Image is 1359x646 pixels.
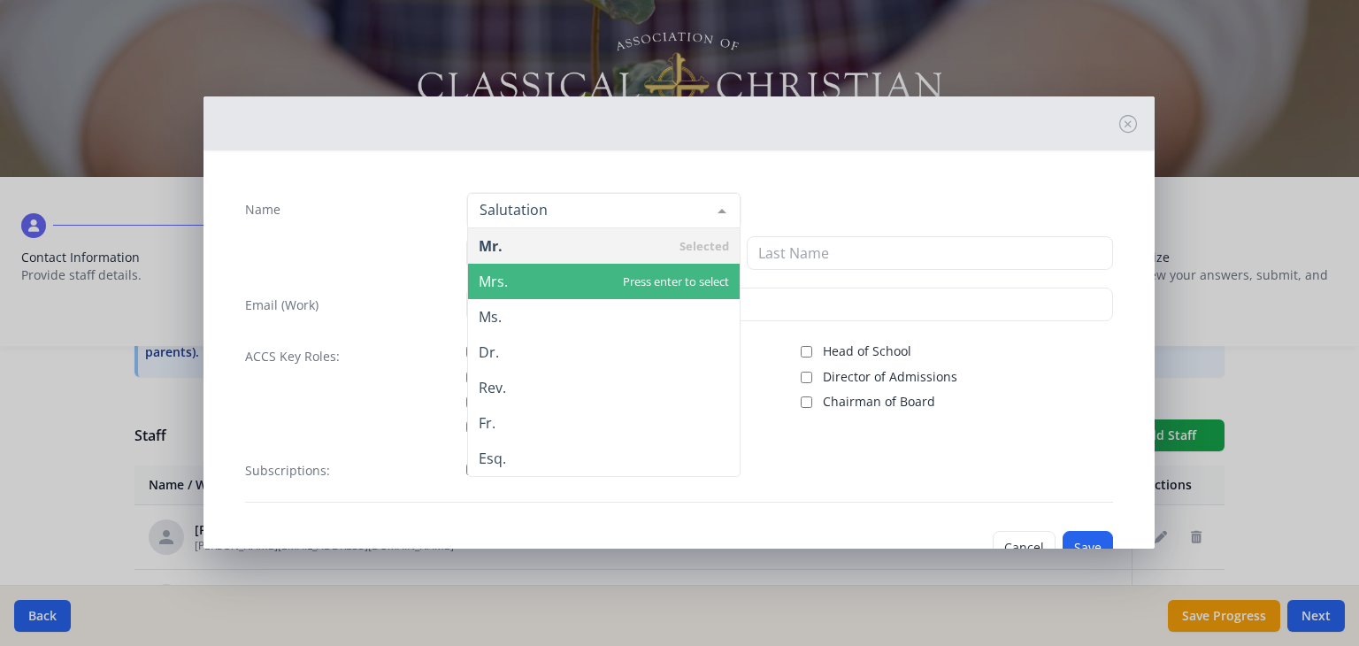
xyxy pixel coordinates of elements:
input: Salutation [475,201,704,219]
input: First Name [466,236,740,270]
span: Mrs. [479,272,508,291]
input: Last Name [747,236,1113,270]
input: Chairman of Board [801,396,812,408]
input: Public Contact [466,372,478,383]
span: Rev. [479,378,506,397]
button: Cancel [993,531,1056,565]
input: Board Member [466,396,478,408]
label: ACCS Key Roles: [245,348,340,365]
span: Head of School [823,342,911,360]
span: Chairman of Board [823,393,935,411]
input: contact@site.com [466,288,1113,321]
input: Director of Admissions [801,372,812,383]
label: Subscriptions: [245,462,330,480]
span: Mr. [479,236,503,256]
label: Email (Work) [245,296,319,314]
span: Director of Admissions [823,368,957,386]
input: Billing Contact [466,421,478,433]
label: Name [245,201,280,219]
input: ACCS Account Manager [466,346,478,358]
input: TCD Magazine [466,464,478,475]
span: Dr. [479,342,499,362]
input: Head of School [801,346,812,358]
span: Ms. [479,307,502,327]
button: Save [1063,531,1113,565]
span: Esq. [479,449,506,468]
span: Fr. [479,413,495,433]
